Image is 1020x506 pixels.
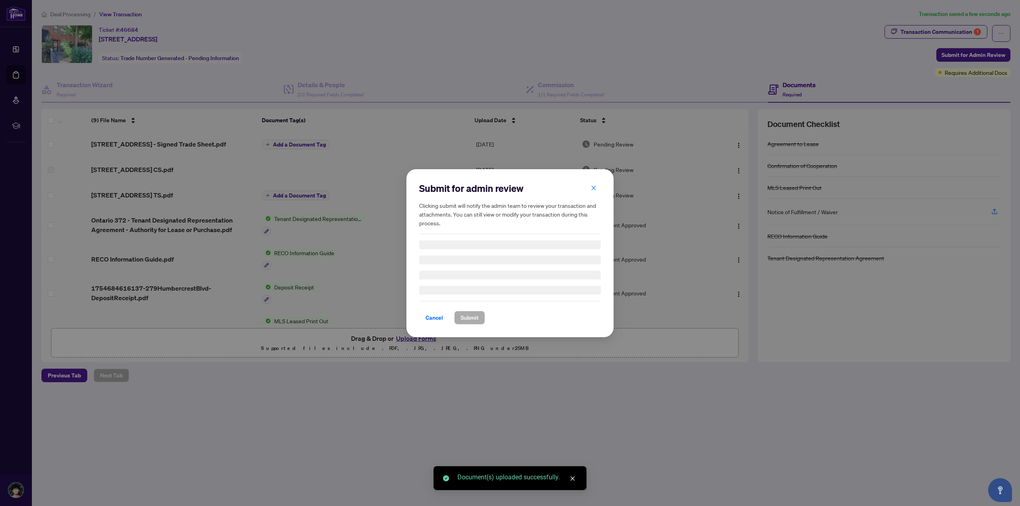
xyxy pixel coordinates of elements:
span: check-circle [443,475,449,481]
span: close [570,476,575,481]
button: Open asap [988,478,1012,502]
span: Cancel [426,311,443,324]
button: Submit [454,311,485,324]
div: Document(s) uploaded successfully. [457,473,577,482]
a: Close [568,474,577,483]
button: Cancel [419,311,449,324]
span: close [591,185,596,190]
h2: Submit for admin review [419,182,601,195]
h5: Clicking submit will notify the admin team to review your transaction and attachments. You can st... [419,201,601,227]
